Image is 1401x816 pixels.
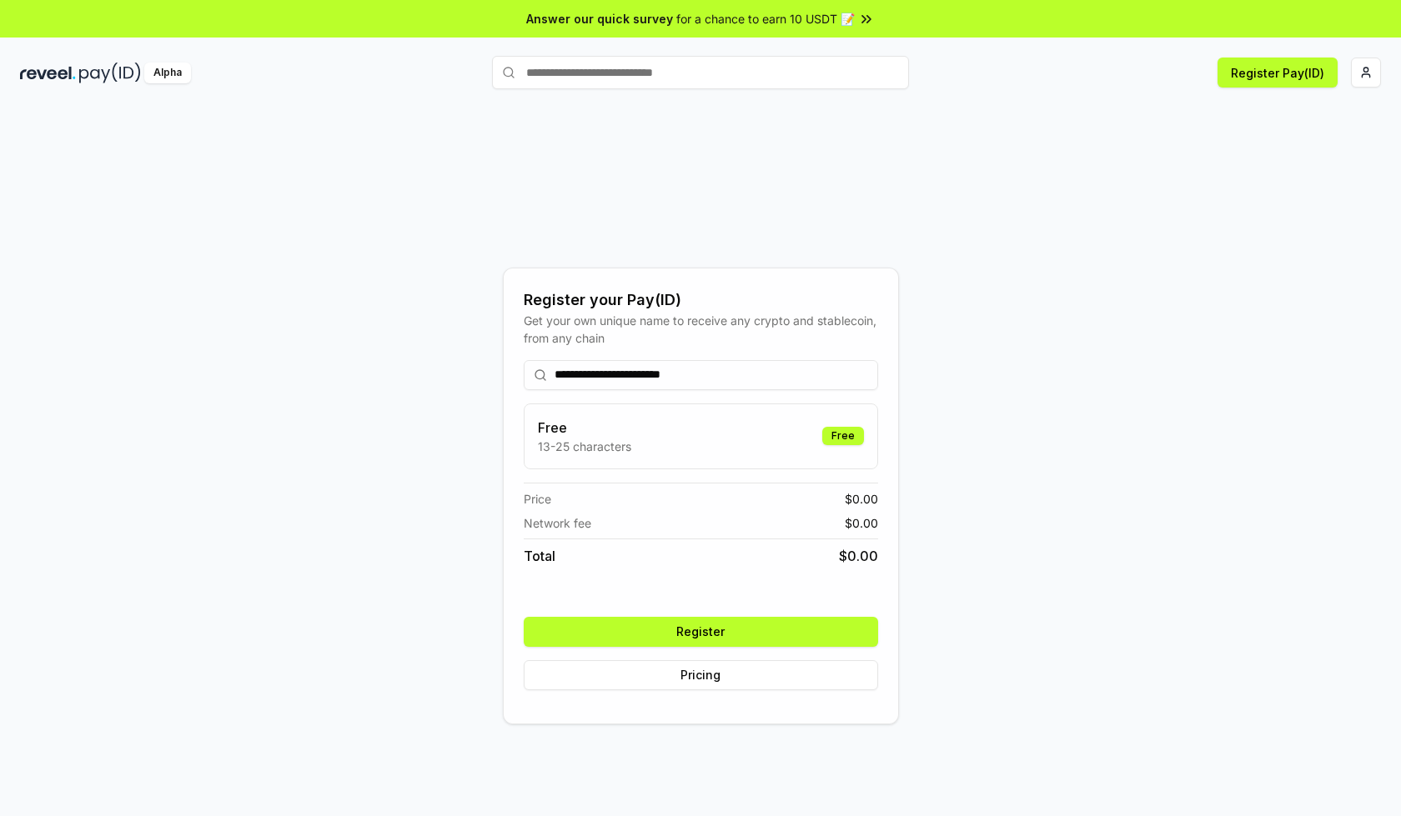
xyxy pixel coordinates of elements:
div: Get your own unique name to receive any crypto and stablecoin, from any chain [524,312,878,347]
span: $ 0.00 [839,546,878,566]
span: Network fee [524,514,591,532]
span: Price [524,490,551,508]
span: Answer our quick survey [526,10,673,28]
span: $ 0.00 [845,490,878,508]
span: $ 0.00 [845,514,878,532]
div: Alpha [144,63,191,83]
p: 13-25 characters [538,438,631,455]
button: Register Pay(ID) [1218,58,1338,88]
button: Register [524,617,878,647]
h3: Free [538,418,631,438]
div: Free [822,427,864,445]
span: Total [524,546,555,566]
div: Register your Pay(ID) [524,288,878,312]
button: Pricing [524,660,878,690]
img: reveel_dark [20,63,76,83]
img: pay_id [79,63,141,83]
span: for a chance to earn 10 USDT 📝 [676,10,855,28]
